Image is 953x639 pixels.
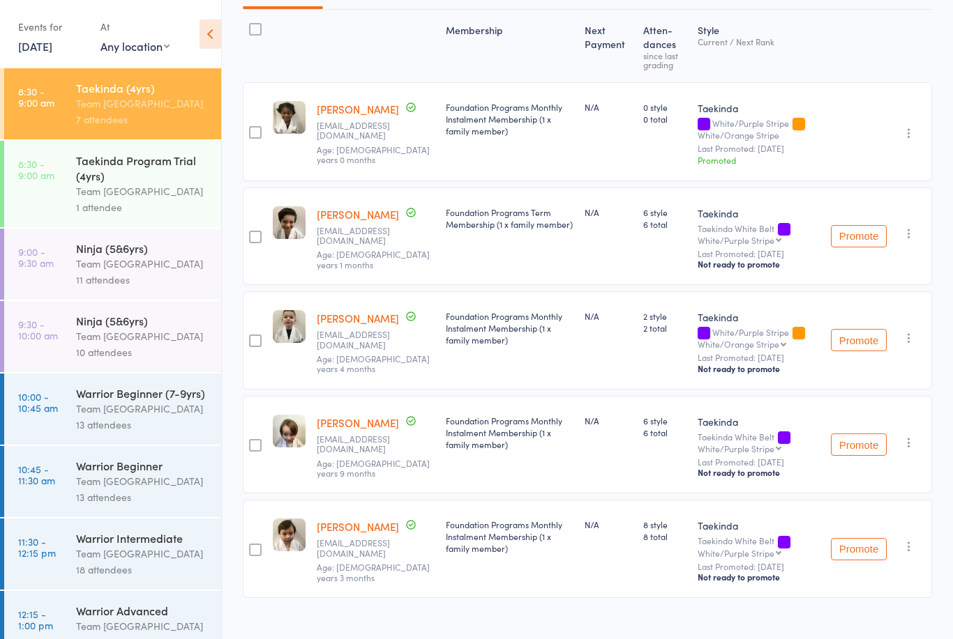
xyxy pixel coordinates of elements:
[76,183,209,199] div: Team [GEOGRAPHIC_DATA]
[585,415,632,426] div: N/A
[317,207,399,222] a: [PERSON_NAME]
[76,95,209,111] div: Team [GEOGRAPHIC_DATA]
[4,68,221,139] a: 8:30 -9:00 amTaekinda (4yrs)Team [GEOGRAPHIC_DATA]7 attendees
[698,101,820,115] div: Taekinda
[698,206,820,220] div: Taekinda
[76,153,209,183] div: Taekinda Program Trial (4yrs)
[698,224,820,245] div: Taekinda White Belt
[4,518,221,590] a: 11:30 -12:15 pmWarrior IntermediateTeam [GEOGRAPHIC_DATA]18 attendees
[317,434,435,454] small: dave_jones93@live.co.uk
[76,111,209,128] div: 7 attendees
[76,385,209,401] div: Warrior Beginner (7-9yrs)
[698,154,820,166] div: Promoted
[698,259,820,270] div: Not ready to promote
[698,249,820,259] small: Last Promoted: [DATE]
[100,15,170,38] div: At
[18,246,54,268] time: 9:00 - 9:30 am
[76,240,209,256] div: Ninja (5&6yrs)
[18,391,58,413] time: 10:00 - 10:45 am
[76,344,209,360] div: 10 attendees
[317,311,399,325] a: [PERSON_NAME]
[317,144,430,165] span: Age: [DEMOGRAPHIC_DATA] years 0 months
[76,328,209,344] div: Team [GEOGRAPHIC_DATA]
[643,206,686,218] span: 6 style
[76,417,209,433] div: 13 attendees
[698,310,820,324] div: Taekinda
[698,328,820,348] div: White/Purple Stripe
[638,16,692,76] div: Atten­dances
[18,318,58,341] time: 9:30 - 10:00 am
[76,603,209,618] div: Warrior Advanced
[440,16,579,76] div: Membership
[698,236,774,245] div: White/Purple Stripe
[18,463,55,486] time: 10:45 - 11:30 am
[446,101,573,137] div: Foundation Programs Monthly Instalment Membership (1 x family member)
[698,432,820,453] div: Taekinda White Belt
[317,330,435,350] small: rdbowman90@gmail.com
[18,536,56,558] time: 11:30 - 12:15 pm
[698,415,820,429] div: Taekinda
[76,199,209,215] div: 1 attendee
[4,229,221,300] a: 9:00 -9:30 amNinja (5&6yrs)Team [GEOGRAPHIC_DATA]11 attendees
[698,144,820,153] small: Last Promoted: [DATE]
[643,415,686,426] span: 6 style
[446,518,573,554] div: Foundation Programs Monthly Instalment Membership (1 x family member)
[76,256,209,272] div: Team [GEOGRAPHIC_DATA]
[831,329,887,351] button: Promote
[698,518,820,532] div: Taekinda
[698,562,820,571] small: Last Promoted: [DATE]
[585,310,632,322] div: N/A
[317,353,430,374] span: Age: [DEMOGRAPHIC_DATA] years 4 months
[643,310,686,322] span: 2 style
[273,518,306,551] img: image1757111477.png
[643,530,686,542] span: 8 total
[643,426,686,438] span: 6 total
[698,571,820,583] div: Not ready to promote
[317,519,399,534] a: [PERSON_NAME]
[317,226,435,246] small: alexangulom@gmail.com
[317,415,399,430] a: [PERSON_NAME]
[317,102,399,116] a: [PERSON_NAME]
[76,401,209,417] div: Team [GEOGRAPHIC_DATA]
[4,374,221,445] a: 10:00 -10:45 amWarrior Beginner (7-9yrs)Team [GEOGRAPHIC_DATA]13 attendees
[317,457,430,479] span: Age: [DEMOGRAPHIC_DATA] years 9 months
[698,457,820,467] small: Last Promoted: [DATE]
[76,530,209,546] div: Warrior Intermediate
[643,113,686,125] span: 0 total
[18,158,54,180] time: 8:30 - 9:00 am
[698,353,820,362] small: Last Promoted: [DATE]
[317,121,435,141] small: felisataguinod32@gmail.com
[698,536,820,557] div: Taekinda White Belt
[273,415,306,447] img: image1756506509.png
[76,546,209,562] div: Team [GEOGRAPHIC_DATA]
[317,561,430,583] span: Age: [DEMOGRAPHIC_DATA] years 3 months
[831,225,887,247] button: Promote
[643,518,686,530] span: 8 style
[4,301,221,372] a: 9:30 -10:00 amNinja (5&6yrs)Team [GEOGRAPHIC_DATA]10 attendees
[692,16,825,76] div: Style
[579,16,638,76] div: Next Payment
[585,101,632,113] div: N/A
[698,444,774,453] div: White/Purple Stripe
[698,548,774,557] div: White/Purple Stripe
[76,473,209,489] div: Team [GEOGRAPHIC_DATA]
[643,322,686,334] span: 2 total
[446,206,573,230] div: Foundation Programs Term Membership (1 x family member)
[4,141,221,227] a: 8:30 -9:00 amTaekinda Program Trial (4yrs)Team [GEOGRAPHIC_DATA]1 attendee
[76,458,209,473] div: Warrior Beginner
[100,38,170,54] div: Any location
[698,118,820,139] div: White/Purple Stripe
[273,101,306,134] img: image1754692115.png
[698,339,779,348] div: White/Orange Stripe
[446,415,573,450] div: Foundation Programs Monthly Instalment Membership (1 x family member)
[317,538,435,558] small: jungyeon120@hotmail.com
[643,218,686,230] span: 6 total
[76,562,209,578] div: 18 attendees
[18,38,52,54] a: [DATE]
[585,518,632,530] div: N/A
[698,467,820,478] div: Not ready to promote
[18,15,87,38] div: Events for
[831,538,887,560] button: Promote
[18,86,54,108] time: 8:30 - 9:00 am
[643,51,686,69] div: since last grading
